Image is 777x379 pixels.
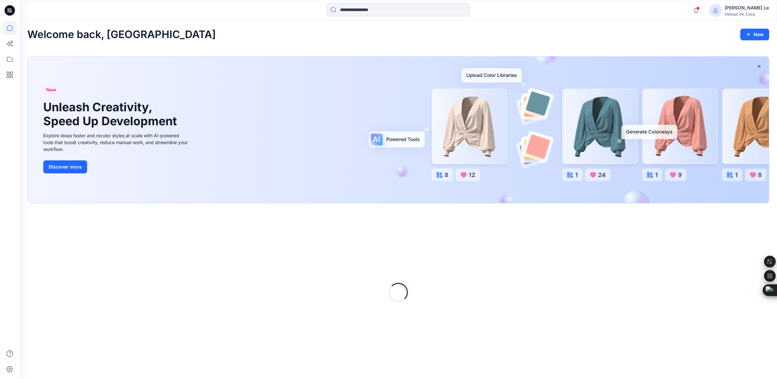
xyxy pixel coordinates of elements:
button: Discover more [43,160,87,173]
div: Explore ideas faster and recolor styles at scale with AI-powered tools that boost creativity, red... [43,132,190,153]
button: New [740,29,769,40]
h1: Unleash Creativity, Speed Up Development [43,100,180,128]
div: Vietsun Int. Corp [725,12,769,17]
svg: avatar [713,8,718,13]
h2: Welcome back, [GEOGRAPHIC_DATA] [27,29,216,41]
span: New [46,86,56,94]
a: Discover more [43,160,190,173]
div: [PERSON_NAME] Le [725,4,769,12]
